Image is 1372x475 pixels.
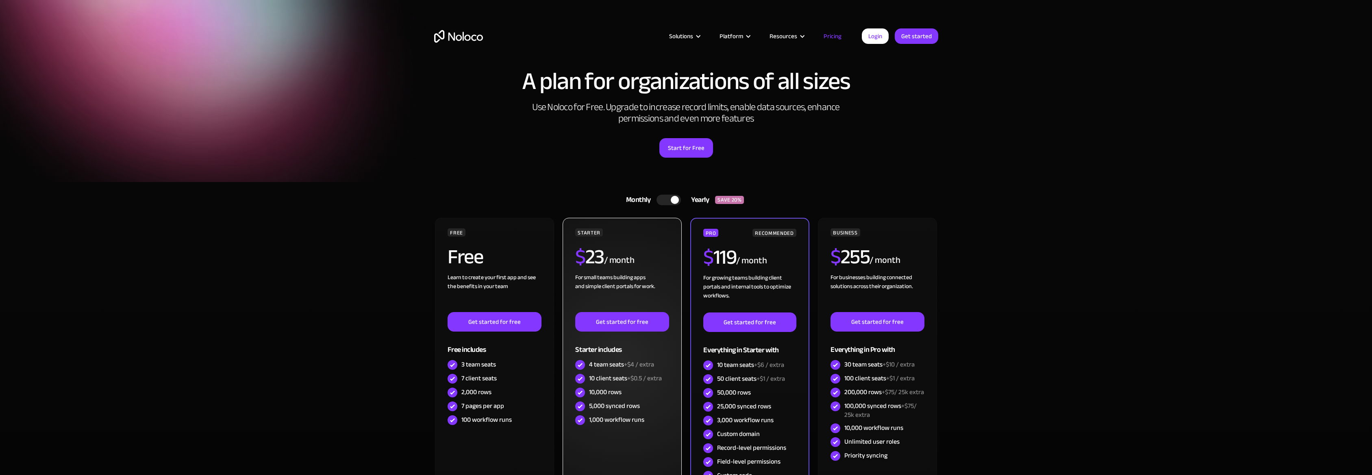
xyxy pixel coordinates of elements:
[886,372,915,384] span: +$1 / extra
[709,31,759,41] div: Platform
[844,423,903,432] div: 10,000 workflow runs
[461,415,512,424] div: 100 workflow runs
[703,229,718,237] div: PRO
[717,416,774,425] div: 3,000 workflow runs
[717,457,781,466] div: Field-level permissions
[831,332,924,358] div: Everything in Pro with
[717,360,784,369] div: 10 team seats
[616,194,657,206] div: Monthly
[448,332,541,358] div: Free includes
[720,31,743,41] div: Platform
[844,437,900,446] div: Unlimited user roles
[575,247,604,267] h2: 23
[589,374,662,383] div: 10 client seats
[831,238,841,276] span: $
[448,247,483,267] h2: Free
[831,273,924,312] div: For businesses building connected solutions across their organization. ‍
[717,388,751,397] div: 50,000 rows
[895,28,938,44] a: Get started
[575,228,602,236] div: STARTER
[844,401,924,419] div: 100,000 synced rows
[624,358,654,371] span: +$4 / extra
[659,31,709,41] div: Solutions
[703,247,736,267] h2: 119
[883,358,915,371] span: +$10 / extra
[681,194,715,206] div: Yearly
[589,401,640,410] div: 5,000 synced rows
[524,102,849,124] h2: Use Noloco for Free. Upgrade to increase record limits, enable data sources, enhance permissions ...
[717,443,786,452] div: Record-level permissions
[575,273,669,312] div: For small teams building apps and simple client portals for work. ‍
[882,386,924,398] span: +$75/ 25k extra
[831,247,870,267] h2: 255
[717,402,771,411] div: 25,000 synced rows
[736,254,767,267] div: / month
[461,374,497,383] div: 7 client seats
[461,401,504,410] div: 7 pages per app
[703,332,796,358] div: Everything in Starter with
[759,31,813,41] div: Resources
[844,451,887,460] div: Priority syncing
[862,28,889,44] a: Login
[703,238,713,276] span: $
[870,254,900,267] div: / month
[831,228,860,236] div: BUSINESS
[757,373,785,385] span: +$1 / extra
[604,254,635,267] div: / month
[770,31,797,41] div: Resources
[844,374,915,383] div: 100 client seats
[575,312,669,332] a: Get started for free
[434,30,483,43] a: home
[703,312,796,332] a: Get started for free
[752,229,796,237] div: RECOMMENDED
[575,332,669,358] div: Starter includes
[589,388,622,397] div: 10,000 rows
[715,196,744,204] div: SAVE 20%
[575,238,585,276] span: $
[627,372,662,384] span: +$0.5 / extra
[434,69,938,93] h1: A plan for organizations of all sizes
[589,360,654,369] div: 4 team seats
[844,388,924,397] div: 200,000 rows
[754,359,784,371] span: +$6 / extra
[844,360,915,369] div: 30 team seats
[844,400,917,421] span: +$75/ 25k extra
[448,273,541,312] div: Learn to create your first app and see the benefits in your team ‍
[448,312,541,332] a: Get started for free
[831,312,924,332] a: Get started for free
[669,31,693,41] div: Solutions
[717,429,760,438] div: Custom domain
[717,374,785,383] div: 50 client seats
[589,415,644,424] div: 1,000 workflow runs
[448,228,465,236] div: FREE
[813,31,852,41] a: Pricing
[461,360,496,369] div: 3 team seats
[703,273,796,312] div: For growing teams building client portals and internal tools to optimize workflows.
[461,388,491,397] div: 2,000 rows
[659,138,713,158] a: Start for Free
